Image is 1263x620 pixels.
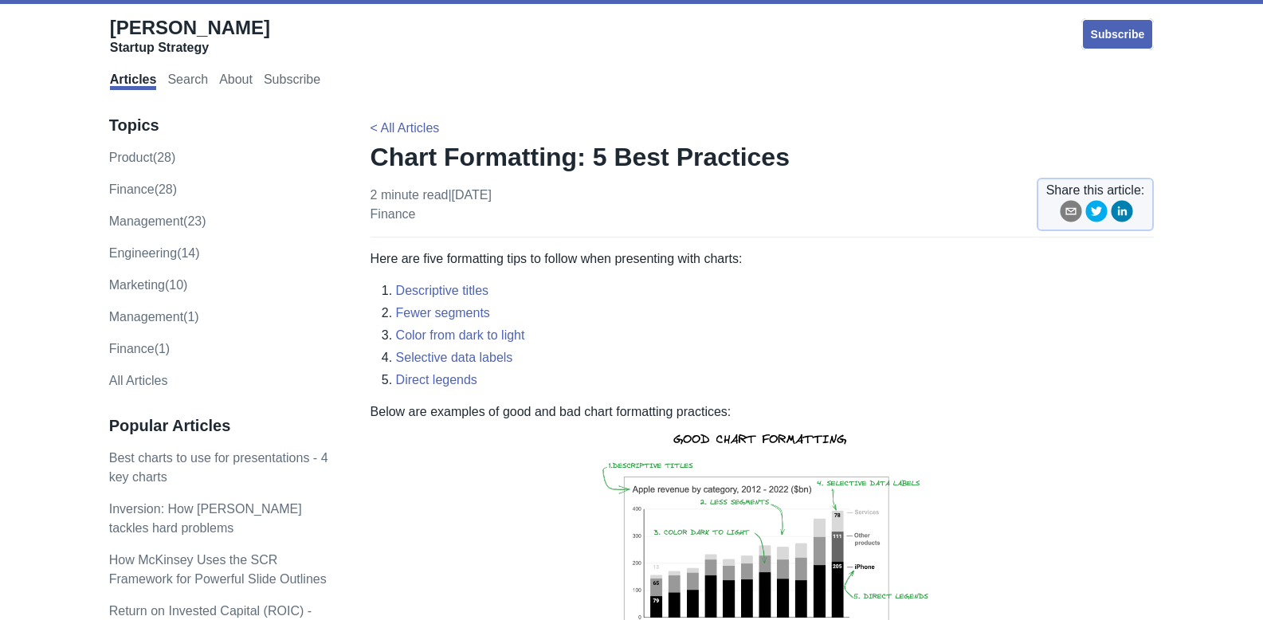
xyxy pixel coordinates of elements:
[1046,181,1145,200] span: Share this article:
[1060,200,1082,228] button: email
[109,278,188,292] a: marketing(10)
[110,40,270,56] div: Startup Strategy
[109,416,337,436] h3: Popular Articles
[109,374,168,387] a: All Articles
[264,73,320,90] a: Subscribe
[371,141,1155,173] h1: Chart Formatting: 5 Best Practices
[110,16,270,56] a: [PERSON_NAME]Startup Strategy
[371,186,492,224] p: 2 minute read | [DATE]
[110,17,270,38] span: [PERSON_NAME]
[371,121,440,135] a: < All Articles
[219,73,253,90] a: About
[1081,18,1155,50] a: Subscribe
[396,306,490,320] a: Fewer segments
[396,373,477,387] a: Direct legends
[371,249,1155,269] p: Here are five formatting tips to follow when presenting with charts:
[1111,200,1133,228] button: linkedin
[371,207,416,221] a: finance
[109,310,199,324] a: Management(1)
[109,214,206,228] a: management(23)
[109,342,170,355] a: Finance(1)
[110,73,157,90] a: Articles
[396,328,525,342] a: Color from dark to light
[109,451,328,484] a: Best charts to use for presentations - 4 key charts
[396,351,513,364] a: Selective data labels
[109,553,327,586] a: How McKinsey Uses the SCR Framework for Powerful Slide Outlines
[1085,200,1108,228] button: twitter
[109,151,176,164] a: product(28)
[396,284,488,297] a: Descriptive titles
[109,182,177,196] a: finance(28)
[167,73,208,90] a: Search
[109,116,337,135] h3: Topics
[109,246,200,260] a: engineering(14)
[109,502,302,535] a: Inversion: How [PERSON_NAME] tackles hard problems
